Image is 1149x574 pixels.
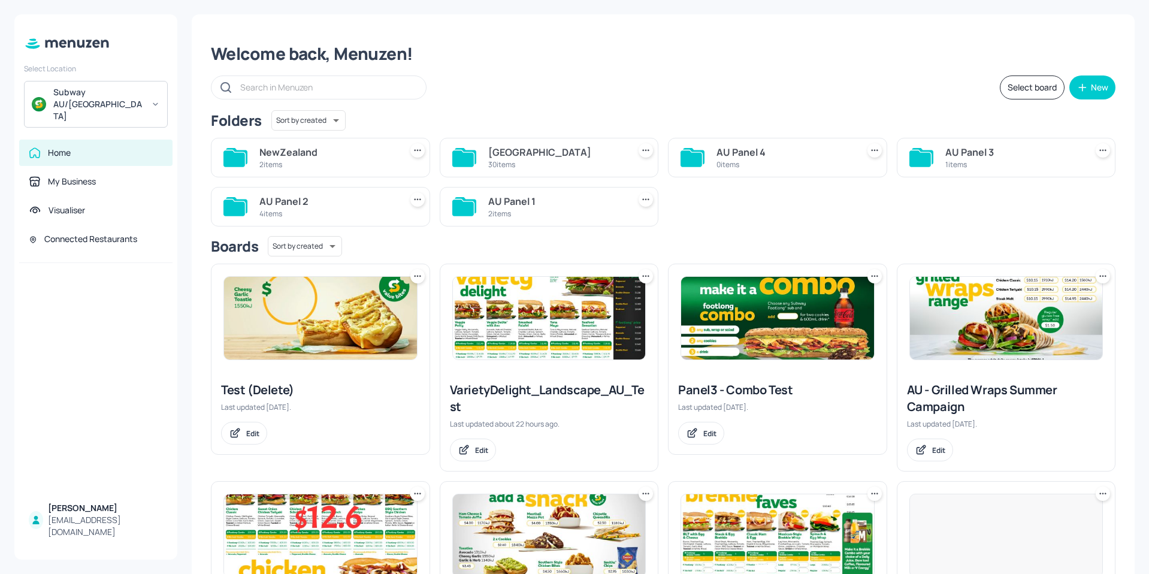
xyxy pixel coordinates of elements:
div: VarietyDelight_Landscape_AU_Test [450,382,649,415]
div: Edit [246,428,259,439]
div: AU Panel 1 [488,194,625,209]
div: NewZealand [259,145,396,159]
div: Last updated [DATE]. [221,402,420,412]
div: Test (Delete) [221,382,420,398]
input: Search in Menuzen [240,78,414,96]
div: 2 items [488,209,625,219]
div: New [1091,83,1108,92]
div: Sort by created [271,108,346,132]
div: Edit [932,445,945,455]
div: Connected Restaurants [44,233,137,245]
div: 30 items [488,159,625,170]
div: Visualiser [49,204,85,216]
div: Boards [211,237,258,256]
div: [GEOGRAPHIC_DATA] [488,145,625,159]
div: 0 items [716,159,853,170]
div: Subway AU/[GEOGRAPHIC_DATA] [53,86,144,122]
div: AU Panel 2 [259,194,396,209]
div: AU Panel 4 [716,145,853,159]
div: Welcome back, Menuzen! [211,43,1115,65]
div: [EMAIL_ADDRESS][DOMAIN_NAME] [48,514,163,538]
img: 2025-08-21-17557555460566iln2dneiqh.jpeg [453,277,646,359]
div: Sort by created [268,234,342,258]
div: Home [48,147,71,159]
div: AU - Grilled Wraps Summer Campaign [907,382,1106,415]
img: 2024-12-19-1734584245950k86txo84it.jpeg [910,277,1103,359]
button: Select board [1000,75,1065,99]
div: My Business [48,176,96,188]
div: 2 items [259,159,396,170]
img: 2025-08-07-1754562241714zf1t2x7jm3b.jpeg [681,277,874,359]
div: 4 items [259,209,396,219]
div: Edit [703,428,716,439]
div: Panel3 - Combo Test [678,382,877,398]
div: Select Location [24,64,168,74]
img: avatar [32,97,46,111]
div: Last updated [DATE]. [907,419,1106,429]
div: [PERSON_NAME] [48,502,163,514]
button: New [1069,75,1115,99]
div: Last updated [DATE]. [678,402,877,412]
div: 1 items [945,159,1082,170]
div: Last updated about 22 hours ago. [450,419,649,429]
img: 2025-08-06-1754450030621rezxp7sluh.jpeg [224,277,417,359]
div: Edit [475,445,488,455]
div: Folders [211,111,262,130]
div: AU Panel 3 [945,145,1082,159]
